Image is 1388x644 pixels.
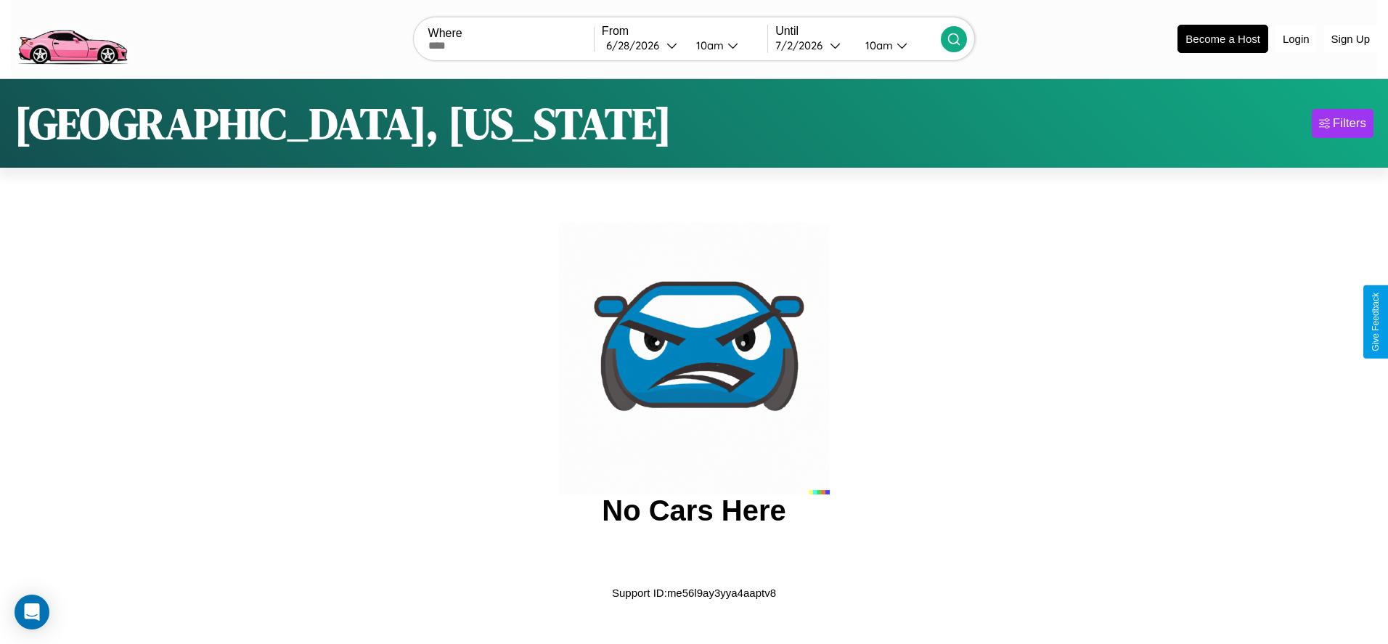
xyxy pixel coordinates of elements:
img: logo [11,7,134,68]
div: 6 / 28 / 2026 [606,38,666,52]
button: Sign Up [1324,25,1377,52]
button: 10am [854,38,941,53]
label: From [602,25,767,38]
button: Filters [1312,109,1373,138]
img: car [558,223,830,494]
div: Open Intercom Messenger [15,595,49,629]
button: 10am [685,38,767,53]
h1: [GEOGRAPHIC_DATA], [US_STATE] [15,94,671,153]
div: 10am [689,38,727,52]
button: Become a Host [1177,25,1268,53]
label: Until [775,25,941,38]
h2: No Cars Here [602,494,785,527]
div: 7 / 2 / 2026 [775,38,830,52]
label: Where [428,27,594,40]
button: 6/28/2026 [602,38,685,53]
button: Login [1275,25,1317,52]
div: 10am [858,38,897,52]
div: Give Feedback [1371,293,1381,351]
p: Support ID: me56l9ay3yya4aaptv8 [612,583,776,603]
div: Filters [1333,116,1366,131]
